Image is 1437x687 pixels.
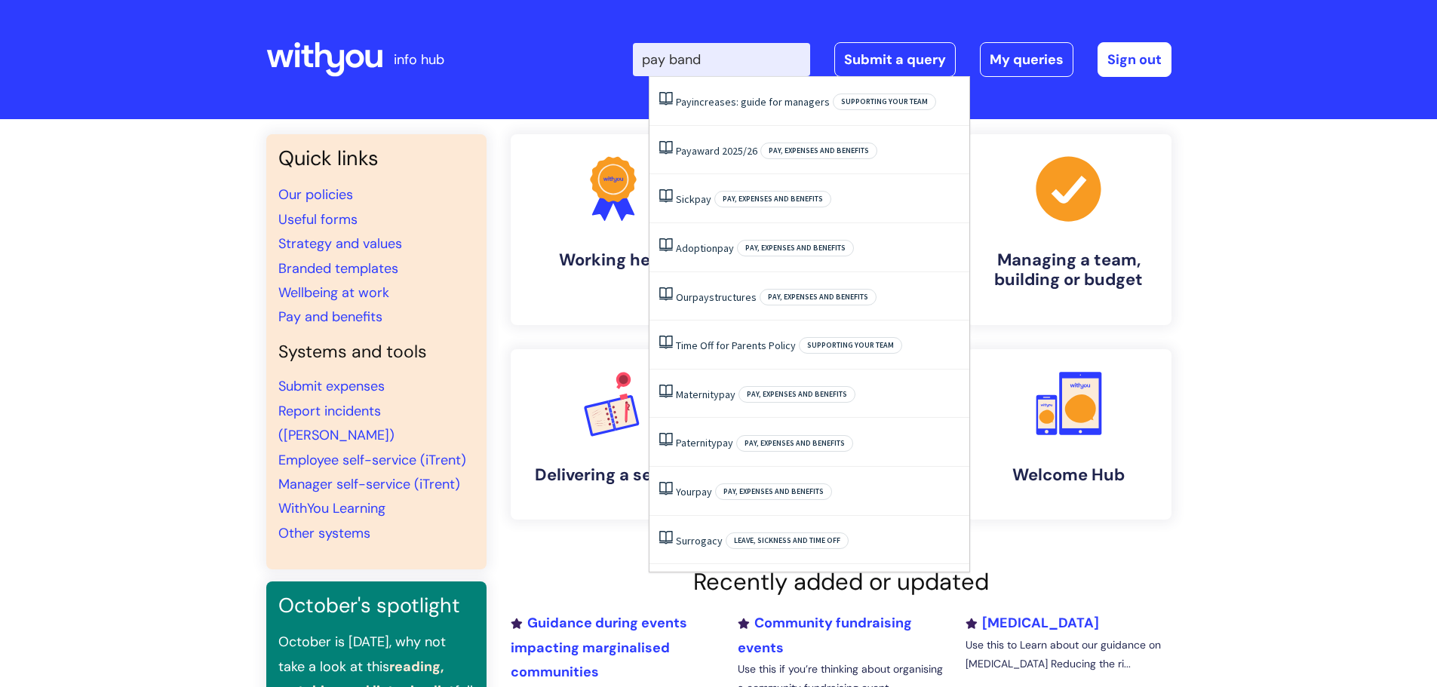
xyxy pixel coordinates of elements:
[736,435,853,452] span: Pay, expenses and benefits
[978,250,1159,290] h4: Managing a team, building or budget
[676,144,692,158] span: Pay
[523,250,704,270] h4: Working here
[278,146,474,170] h3: Quick links
[511,349,716,520] a: Delivering a service
[676,485,712,498] a: Yourpay
[278,308,382,326] a: Pay and benefits
[1098,42,1171,77] a: Sign out
[978,465,1159,485] h4: Welcome Hub
[278,593,474,618] h3: October's spotlight
[676,95,830,109] a: Payincreases: guide for managers
[692,290,709,304] span: pay
[676,290,757,304] a: Ourpaystructures
[633,42,1171,77] div: | -
[511,134,716,325] a: Working here
[833,94,936,110] span: Supporting your team
[676,144,757,158] a: Payaward 2025/26
[966,614,1099,632] a: [MEDICAL_DATA]
[278,524,370,542] a: Other systems
[278,342,474,363] h4: Systems and tools
[394,48,444,72] p: info hub
[980,42,1073,77] a: My queries
[278,402,395,444] a: Report incidents ([PERSON_NAME])
[738,614,912,656] a: Community fundraising events
[695,485,712,498] span: pay
[278,499,385,517] a: WithYou Learning
[278,377,385,395] a: Submit expenses
[719,388,735,401] span: pay
[278,235,402,253] a: Strategy and values
[966,134,1171,325] a: Managing a team, building or budget
[726,532,849,549] span: Leave, sickness and time off
[738,386,855,403] span: Pay, expenses and benefits
[966,636,1171,673] p: Use this to Learn about our guidance on [MEDICAL_DATA] Reducing the ri...
[717,436,733,449] span: pay
[695,192,711,206] span: pay
[633,43,810,76] input: Search
[278,259,398,278] a: Branded templates
[966,349,1171,520] a: Welcome Hub
[676,192,711,206] a: Sickpay
[676,388,735,401] a: Maternitypay
[676,534,723,547] a: Surrogacy
[278,210,358,228] a: Useful forms
[799,337,902,354] span: Supporting your team
[760,289,877,305] span: Pay, expenses and benefits
[714,191,831,207] span: Pay, expenses and benefits
[278,475,460,493] a: Manager self-service (iTrent)
[834,42,956,77] a: Submit a query
[676,95,692,109] span: Pay
[676,241,734,255] a: Adoptionpay
[676,436,733,449] a: Paternitypay
[523,465,704,485] h4: Delivering a service
[717,241,734,255] span: pay
[737,240,854,256] span: Pay, expenses and benefits
[511,568,1171,596] h2: Recently added or updated
[278,451,466,469] a: Employee self-service (iTrent)
[278,186,353,204] a: Our policies
[760,143,877,159] span: Pay, expenses and benefits
[676,339,796,352] a: Time Off for Parents Policy
[511,614,687,681] a: Guidance during events impacting marginalised communities
[278,284,389,302] a: Wellbeing at work
[715,483,832,500] span: Pay, expenses and benefits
